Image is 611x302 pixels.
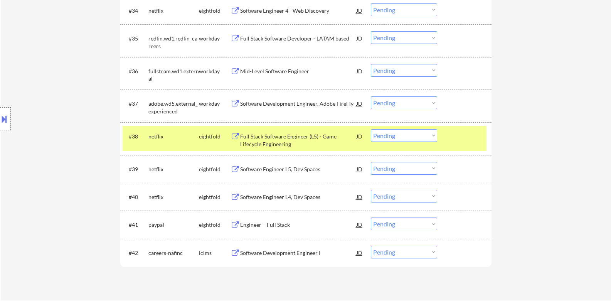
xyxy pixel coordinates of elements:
div: netflix [148,193,199,201]
div: Full Stack Software Developer - LATAM based [240,35,357,42]
div: JD [356,129,364,143]
div: Software Development Engineer, Adobe FireFly [240,100,357,108]
div: JD [356,218,364,231]
div: JD [356,162,364,176]
div: Software Engineer L5, Dev Spaces [240,165,357,173]
div: fullsteam.wd1.external [148,67,199,83]
div: JD [356,190,364,204]
div: Full Stack Software Engineer (L5) - Game Lifecycle Engineering [240,133,357,148]
div: JD [356,246,364,260]
div: JD [356,96,364,110]
div: #35 [129,35,142,42]
div: eightfold [199,133,231,140]
div: netflix [148,133,199,140]
div: adobe.wd5.external_experienced [148,100,199,115]
div: JD [356,64,364,78]
div: workday [199,100,231,108]
div: netflix [148,165,199,173]
div: #40 [129,193,142,201]
div: Mid-Level Software Engineer [240,67,357,75]
div: JD [356,3,364,17]
div: Engineer – Full Stack [240,221,357,229]
div: workday [199,67,231,75]
div: #34 [129,7,142,15]
div: careers-nafinc [148,249,199,257]
div: eightfold [199,7,231,15]
div: netflix [148,7,199,15]
div: #41 [129,221,142,229]
div: Software Engineer L4, Dev Spaces [240,193,357,201]
div: eightfold [199,193,231,201]
div: eightfold [199,165,231,173]
div: #42 [129,249,142,257]
div: paypal [148,221,199,229]
div: eightfold [199,221,231,229]
div: JD [356,31,364,45]
div: Software Development Engineer I [240,249,357,257]
div: icims [199,249,231,257]
div: redfin.wd1.redfin_careers [148,35,199,50]
div: workday [199,35,231,42]
div: Software Engineer 4 - Web Discovery [240,7,357,15]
